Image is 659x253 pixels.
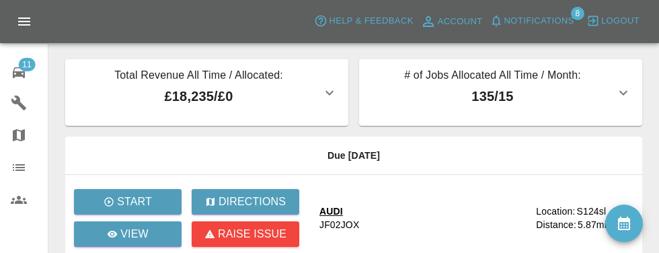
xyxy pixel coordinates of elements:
button: availability [605,205,643,242]
div: Distance: [536,218,576,231]
a: View [74,221,182,247]
button: Notifications [486,11,578,32]
div: Location: [536,205,575,218]
div: S124sl [576,205,606,218]
p: # of Jobs Allocated All Time / Month: [370,67,615,86]
p: Directions [219,194,286,210]
span: Help & Feedback [329,13,413,29]
div: AUDI [319,205,359,218]
a: AUDIJF02JOX [319,205,525,231]
button: Total Revenue All Time / Allocated:£18,235/£0 [65,59,348,126]
p: Total Revenue All Time / Allocated: [76,67,321,86]
span: Logout [601,13,639,29]
p: Start [117,194,152,210]
th: Due [DATE] [65,137,642,175]
span: Notifications [504,13,574,29]
div: JF02JOX [319,218,359,231]
button: Open drawer [8,5,40,38]
button: Raise issue [192,221,299,247]
a: Account [417,11,486,32]
button: Directions [192,189,299,215]
div: 5.87 miles [578,218,631,231]
p: View [120,226,149,242]
p: £18,235 / £0 [76,86,321,106]
button: Logout [583,11,643,32]
button: Help & Feedback [311,11,416,32]
button: # of Jobs Allocated All Time / Month:135/15 [359,59,642,126]
p: 135 / 15 [370,86,615,106]
a: Location:S124slDistance:5.87miles [536,205,631,231]
span: Account [438,14,483,30]
button: Start [74,189,182,215]
span: 8 [571,7,584,20]
span: 11 [18,58,35,71]
p: Raise issue [218,226,286,242]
